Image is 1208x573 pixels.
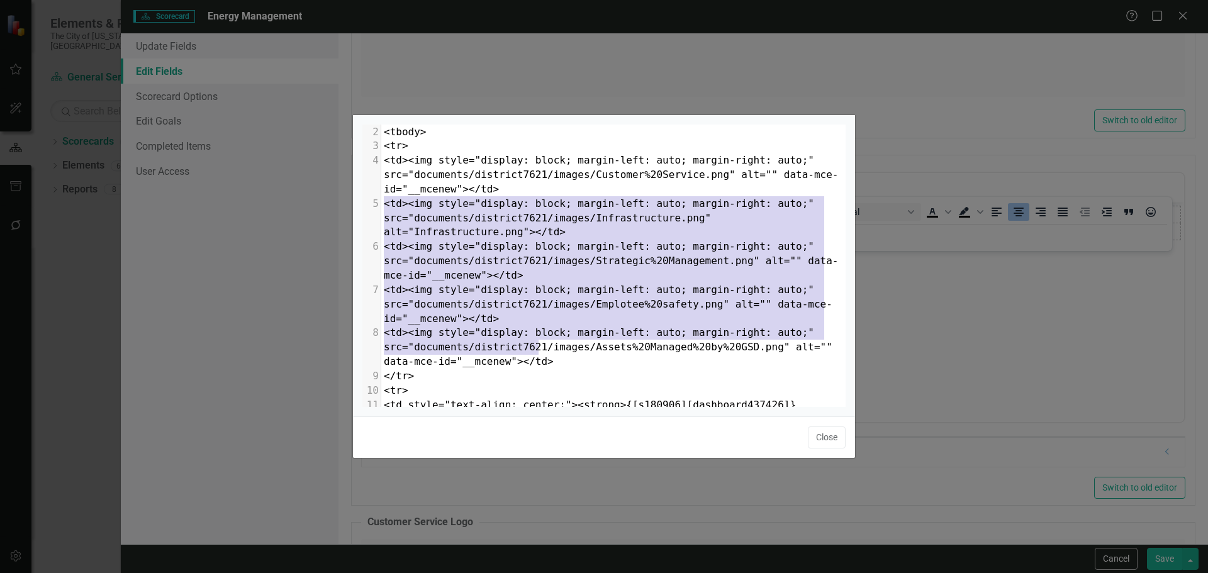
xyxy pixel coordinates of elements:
[362,197,381,211] div: 5
[808,426,846,448] button: Close
[362,240,381,254] div: 6
[338,23,483,34] strong: {[s180906][dashboard437428]}
[362,384,381,398] div: 10
[501,23,646,34] strong: {[s180906][dashboard437429]}
[384,399,796,425] span: <td style="text-align: center;"><strong>{[s180906][dashboard437426]}</strong></td>
[384,384,408,396] span: <tr>
[175,23,320,34] strong: {[s180906][dashboard437427]}
[384,140,408,152] span: <tr>
[384,370,414,382] span: </tr>
[167,4,328,19] img: Infrastructure.png
[362,283,381,298] div: 7
[362,139,381,153] div: 3
[384,126,427,138] span: <tbody>
[12,23,157,34] strong: {[s180906][dashboard437426]}
[384,197,820,238] span: <td><img style="display: block; margin-left: auto; margin-right: auto;" src="documents/district76...
[384,240,838,281] span: <td><img style="display: block; margin-left: auto; margin-right: auto;" src="documents/district76...
[362,125,381,140] div: 2
[384,326,838,367] span: <td><img style="display: block; margin-left: auto; margin-right: auto;" src="documents/district76...
[362,369,381,384] div: 9
[384,154,838,195] span: <td><img style="display: block; margin-left: auto; margin-right: auto;" src="documents/district76...
[362,398,381,413] div: 11
[362,153,381,168] div: 4
[362,326,381,340] div: 8
[664,23,809,34] strong: {[s180906][dashboard437430]}
[384,284,832,325] span: <td><img style="display: block; margin-left: auto; margin-right: auto;" src="documents/district76...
